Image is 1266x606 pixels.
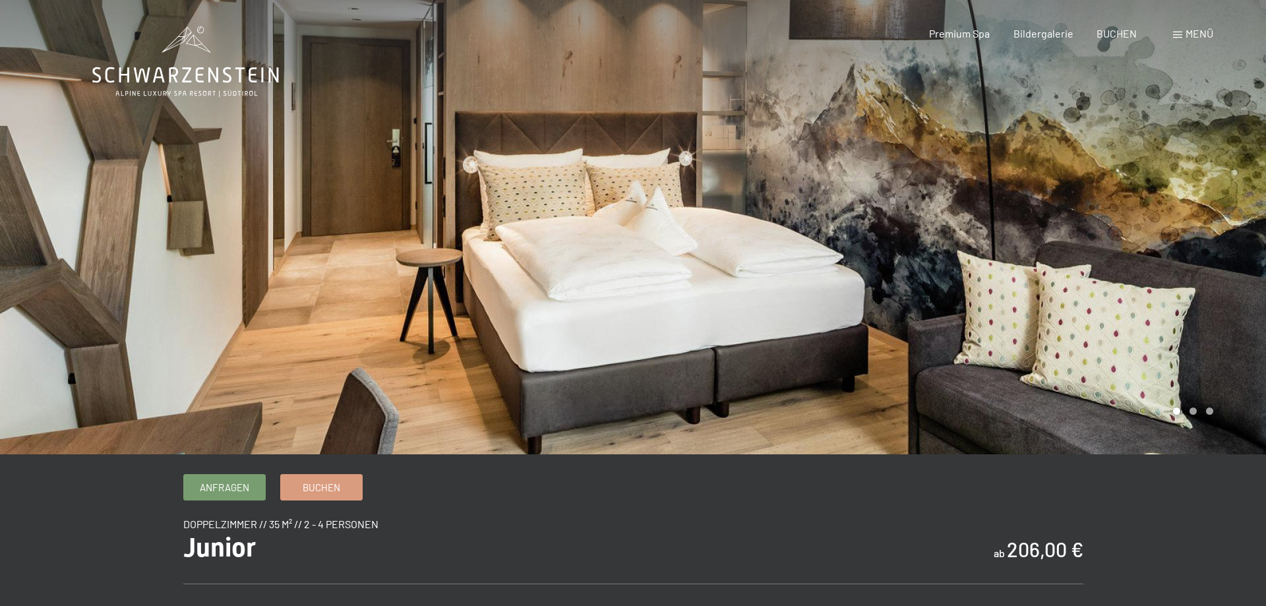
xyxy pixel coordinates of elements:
a: Buchen [281,475,362,500]
span: Anfragen [200,481,249,495]
span: Doppelzimmer // 35 m² // 2 - 4 Personen [183,518,378,530]
span: Junior [183,532,256,563]
span: Menü [1186,27,1213,40]
span: Buchen [303,481,340,495]
a: Bildergalerie [1013,27,1073,40]
a: Premium Spa [929,27,990,40]
span: ab [994,547,1005,559]
a: BUCHEN [1097,27,1137,40]
a: Anfragen [184,475,265,500]
b: 206,00 € [1007,537,1083,561]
